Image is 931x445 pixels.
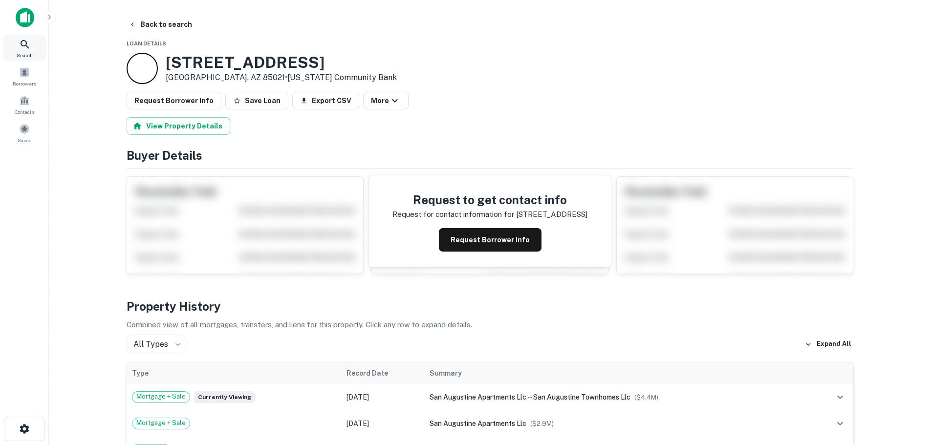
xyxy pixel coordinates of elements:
[802,337,854,352] button: Expand All
[194,391,255,403] span: Currently viewing
[127,319,854,331] p: Combined view of all mortgages, transfers, and liens for this property. Click any row to expand d...
[18,136,32,144] span: Saved
[166,72,397,84] p: [GEOGRAPHIC_DATA], AZ 85021 •
[516,209,587,220] p: [STREET_ADDRESS]
[127,362,342,384] th: Type
[533,393,630,401] span: san augustine townhomes llc
[127,92,221,109] button: Request Borrower Info
[292,92,359,109] button: Export CSV
[342,362,425,384] th: Record Date
[3,35,46,61] a: Search
[17,51,33,59] span: Search
[127,335,185,354] div: All Types
[530,420,554,427] span: ($ 2.9M )
[15,108,34,116] span: Contacts
[430,420,526,427] span: san augustine apartments llc
[132,392,190,402] span: Mortgage + Sale
[634,394,658,401] span: ($ 4.4M )
[225,92,288,109] button: Save Loan
[127,41,166,46] span: Loan Details
[125,16,196,33] button: Back to search
[3,63,46,89] a: Borrowers
[439,228,541,252] button: Request Borrower Info
[342,410,425,437] td: [DATE]
[132,418,190,428] span: Mortgage + Sale
[430,393,526,401] span: san augustine apartments llc
[342,384,425,410] td: [DATE]
[166,53,397,72] h3: [STREET_ADDRESS]
[832,389,848,405] button: expand row
[392,191,587,209] h4: Request to get contact info
[425,362,810,384] th: Summary
[127,147,854,164] h4: Buyer Details
[832,415,848,432] button: expand row
[16,8,34,27] img: capitalize-icon.png
[430,392,805,403] div: →
[287,73,397,82] a: [US_STATE] Community Bank
[127,117,230,135] button: View Property Details
[882,367,931,414] iframe: Chat Widget
[13,80,36,87] span: Borrowers
[3,120,46,146] a: Saved
[392,209,514,220] p: Request for contact information for
[127,297,854,315] h4: Property History
[363,92,409,109] button: More
[3,91,46,118] a: Contacts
